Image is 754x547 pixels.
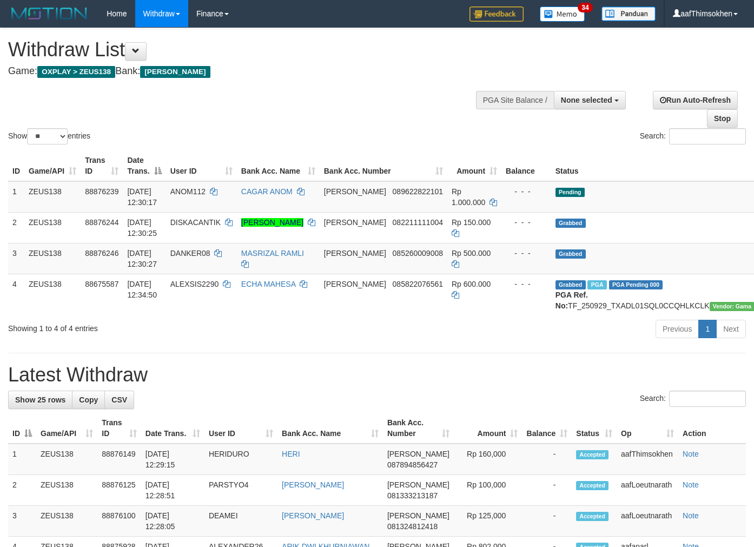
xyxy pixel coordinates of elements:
[506,279,547,289] div: - - -
[85,280,118,288] span: 88675587
[24,243,81,274] td: ZEUS138
[24,212,81,243] td: ZEUS138
[669,391,746,407] input: Search:
[452,218,491,227] span: Rp 150.000
[277,413,383,444] th: Bank Acc. Name: activate to sort column ascending
[454,413,522,444] th: Amount: activate to sort column ascending
[241,280,295,288] a: ECHA MAHESA
[123,150,166,181] th: Date Trans.: activate to sort column descending
[653,91,738,109] a: Run Auto-Refresh
[36,413,97,444] th: Game/API: activate to sort column ascending
[393,280,443,288] span: Copy 085822076561 to clipboard
[617,444,678,475] td: aafThimsokhen
[97,444,141,475] td: 88876149
[241,187,293,196] a: CAGAR ANOM
[8,391,72,409] a: Show 25 rows
[578,3,592,12] span: 34
[237,150,320,181] th: Bank Acc. Name: activate to sort column ascending
[170,280,219,288] span: ALEXSIS2290
[8,413,36,444] th: ID: activate to sort column descending
[601,6,656,21] img: panduan.png
[141,413,204,444] th: Date Trans.: activate to sort column ascending
[170,218,221,227] span: DISKACANTIK
[241,249,304,258] a: MASRIZAL RAMLI
[387,460,438,469] span: Copy 087894856427 to clipboard
[447,150,501,181] th: Amount: activate to sort column ascending
[141,506,204,537] td: [DATE] 12:28:05
[454,444,522,475] td: Rp 160,000
[452,280,491,288] span: Rp 600.000
[282,480,344,489] a: [PERSON_NAME]
[140,66,210,78] span: [PERSON_NAME]
[104,391,134,409] a: CSV
[27,128,68,144] select: Showentries
[79,396,98,404] span: Copy
[476,91,554,109] div: PGA Site Balance /
[141,475,204,506] td: [DATE] 12:28:51
[24,150,81,181] th: Game/API: activate to sort column ascending
[8,475,36,506] td: 2
[204,506,277,537] td: DEAMEI
[387,450,449,458] span: [PERSON_NAME]
[8,66,492,77] h4: Game: Bank:
[555,249,586,259] span: Grabbed
[127,187,157,207] span: [DATE] 12:30:17
[469,6,524,22] img: Feedback.jpg
[393,249,443,258] span: Copy 085260009008 to clipboard
[8,444,36,475] td: 1
[127,280,157,299] span: [DATE] 12:34:50
[387,480,449,489] span: [PERSON_NAME]
[324,218,386,227] span: [PERSON_NAME]
[587,280,606,289] span: Marked by aafpengsreynich
[170,187,206,196] span: ANOM112
[669,128,746,144] input: Search:
[554,91,626,109] button: None selected
[204,413,277,444] th: User ID: activate to sort column ascending
[72,391,105,409] a: Copy
[36,475,97,506] td: ZEUS138
[24,274,81,315] td: ZEUS138
[522,506,572,537] td: -
[698,320,717,338] a: 1
[141,444,204,475] td: [DATE] 12:29:15
[522,444,572,475] td: -
[640,391,746,407] label: Search:
[555,188,585,197] span: Pending
[555,280,586,289] span: Grabbed
[282,450,300,458] a: HERI
[8,212,24,243] td: 2
[320,150,447,181] th: Bank Acc. Number: activate to sort column ascending
[572,413,617,444] th: Status: activate to sort column ascending
[522,475,572,506] td: -
[540,6,585,22] img: Button%20Memo.svg
[8,506,36,537] td: 3
[506,217,547,228] div: - - -
[555,219,586,228] span: Grabbed
[97,413,141,444] th: Trans ID: activate to sort column ascending
[127,218,157,238] span: [DATE] 12:30:25
[36,444,97,475] td: ZEUS138
[8,364,746,386] h1: Latest Withdraw
[241,218,303,227] a: [PERSON_NAME]
[683,450,699,458] a: Note
[576,481,609,490] span: Accepted
[506,186,547,197] div: - - -
[683,511,699,520] a: Note
[15,396,65,404] span: Show 25 rows
[170,249,210,258] span: DANKER08
[8,243,24,274] td: 3
[393,218,443,227] span: Copy 082211111004 to clipboard
[555,291,588,310] b: PGA Ref. No:
[97,475,141,506] td: 88876125
[324,187,386,196] span: [PERSON_NAME]
[85,218,118,227] span: 88876244
[452,187,485,207] span: Rp 1.000.000
[501,150,551,181] th: Balance
[576,512,609,521] span: Accepted
[716,320,746,338] a: Next
[683,480,699,489] a: Note
[387,491,438,500] span: Copy 081333213187 to clipboard
[8,5,90,22] img: MOTION_logo.png
[617,506,678,537] td: aafLoeutnarath
[506,248,547,259] div: - - -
